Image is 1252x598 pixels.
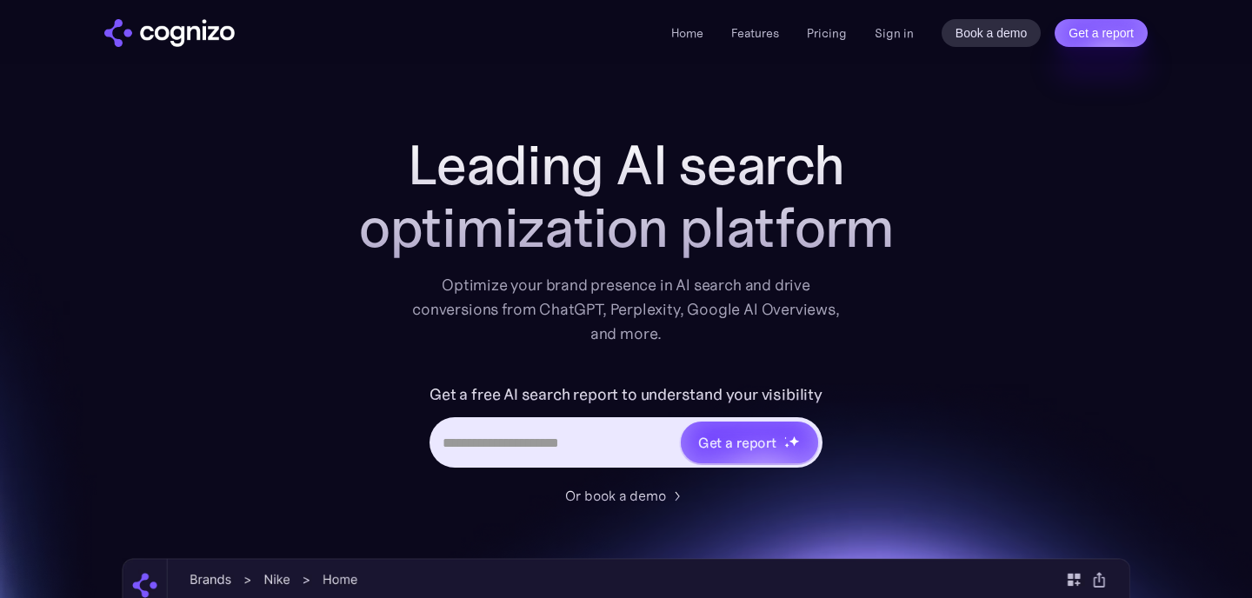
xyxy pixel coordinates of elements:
a: Features [731,25,779,41]
label: Get a free AI search report to understand your visibility [430,381,822,409]
form: Hero URL Input Form [430,381,822,476]
a: Sign in [875,23,914,43]
a: Home [671,25,703,41]
img: star [789,435,800,447]
img: star [784,442,790,448]
div: Get a report [698,432,776,453]
a: Get a report [1055,19,1148,47]
div: Optimize your brand presence in AI search and drive conversions from ChatGPT, Perplexity, Google ... [412,273,840,346]
img: cognizo logo [104,19,235,47]
a: Or book a demo [565,485,687,506]
div: Or book a demo [565,485,666,506]
img: star [784,436,787,439]
a: Pricing [807,25,847,41]
a: Get a reportstarstarstar [679,420,820,465]
h1: Leading AI search optimization platform [278,134,974,259]
a: Book a demo [942,19,1042,47]
a: home [104,19,235,47]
